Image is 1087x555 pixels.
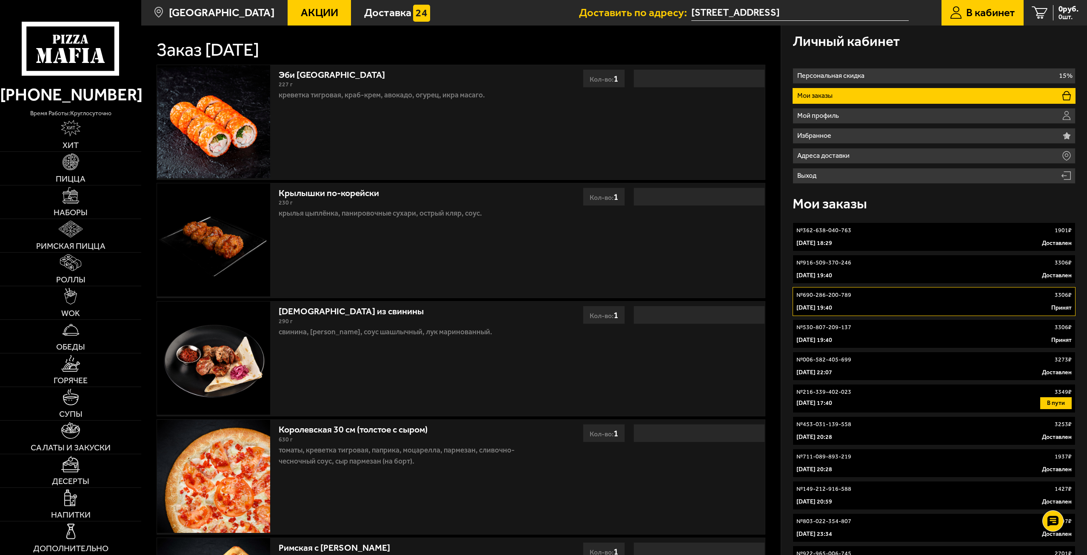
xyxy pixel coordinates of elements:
p: 3306 ₽ [1055,259,1072,267]
p: 3273 ₽ [1055,356,1072,364]
span: Хит [63,141,79,150]
p: № 216-339-402-023 [796,388,851,396]
a: [DEMOGRAPHIC_DATA] из свинины [279,302,435,316]
p: 3306 ₽ [1055,323,1072,332]
span: [GEOGRAPHIC_DATA] [169,7,274,18]
p: Доставлен [1042,271,1072,280]
p: [DATE] 20:59 [796,498,832,506]
p: [DATE] 20:28 [796,465,832,474]
p: [DATE] 19:40 [796,304,832,312]
p: Доставлен [1042,239,1072,248]
p: № 916-509-370-246 [796,259,851,267]
span: 1 [613,310,618,320]
div: Кол-во: [583,69,625,88]
p: [DATE] 18:29 [796,239,832,248]
span: 0 руб. [1058,5,1078,13]
span: 0 шт. [1058,14,1078,20]
a: №916-509-370-2463306₽[DATE] 19:40Доставлен [793,255,1076,284]
p: Принят [1051,336,1072,344]
a: №803-022-354-8072697₽[DATE] 23:34Доставлен [793,513,1076,542]
p: № 803-022-354-807 [796,517,851,526]
p: № 530-807-209-137 [796,323,851,332]
a: Королевская 30 см (толстое с сыром) [279,421,439,435]
p: Выход [797,172,819,179]
p: 3253 ₽ [1055,420,1072,429]
a: Эби [GEOGRAPHIC_DATA] [279,66,397,80]
span: Обеды [56,343,85,351]
span: Напитки [51,511,91,519]
p: [DATE] 17:40 [796,399,832,407]
span: 1 [613,191,618,202]
p: Принят [1051,304,1072,312]
a: Римская с [PERSON_NAME] [279,539,402,553]
p: [DATE] 23:34 [796,530,832,538]
span: Салаты и закуски [31,444,111,452]
div: Кол-во: [583,188,625,206]
span: Супы [59,410,83,418]
span: 227 г [279,81,293,88]
span: Роллы [56,276,86,284]
p: 1901 ₽ [1055,226,1072,235]
p: томаты, креветка тигровая, паприка, моцарелла, пармезан, сливочно-чесночный соус, сыр пармезан (н... [279,444,542,467]
span: В кабинет [966,7,1015,18]
a: №690-286-200-7893306₽[DATE] 19:40Принят [793,287,1076,316]
span: Пицца [56,175,86,183]
span: Наборы [54,208,88,217]
p: Мои заказы [797,92,836,99]
span: 230 г [279,199,293,206]
p: Доставлен [1042,498,1072,506]
span: WOK [61,309,80,318]
p: Доставлен [1042,530,1072,538]
span: Доставка [364,7,411,18]
p: № 149-212-916-588 [796,485,851,493]
a: Крылышки по-корейски [279,184,391,198]
p: № 006-582-405-699 [796,356,851,364]
p: Избранное [797,132,834,139]
img: 15daf4d41897b9f0e9f617042186c801.svg [413,5,430,22]
span: Горячее [54,376,88,385]
p: Доставлен [1042,465,1072,474]
p: Адреса доставки [797,152,853,159]
div: Кол-во: [583,306,625,324]
p: № 690-286-200-789 [796,291,851,299]
p: [DATE] 19:40 [796,271,832,280]
span: Дополнительно [33,544,108,553]
h3: Личный кабинет [793,34,900,48]
p: 1937 ₽ [1055,453,1072,461]
p: Доставлен [1042,368,1072,377]
span: Доставить по адресу: [579,7,691,18]
a: №711-089-893-2191937₽[DATE] 20:28Доставлен [793,449,1076,478]
p: [DATE] 22:07 [796,368,832,377]
div: Кол-во: [583,424,625,442]
p: № 362-638-040-763 [796,226,851,235]
span: Акции [301,7,338,18]
span: Римская пицца [36,242,106,250]
h1: Заказ [DATE] [157,41,259,59]
a: №006-582-405-6993273₽[DATE] 22:07Доставлен [793,352,1076,381]
input: Ваш адрес доставки [691,5,909,21]
span: 1 [613,73,618,84]
p: 15% [1059,72,1073,79]
p: креветка тигровая, краб-крем, авокадо, огурец, икра масаго. [279,89,542,101]
p: крылья цыплёнка, панировочные сухари, острый кляр, соус. [279,208,542,219]
p: Мой профиль [797,112,842,119]
p: свинина, [PERSON_NAME], соус шашлычный, лук маринованный. [279,326,542,338]
p: Персональная скидка [797,72,867,79]
button: В пути [1040,397,1072,409]
p: [DATE] 20:28 [796,433,832,441]
p: 3349 ₽ [1055,388,1072,396]
span: 290 г [279,318,293,325]
a: №530-807-209-1373306₽[DATE] 19:40Принят [793,319,1076,348]
span: 630 г [279,436,293,443]
p: Доставлен [1042,433,1072,441]
a: №216-339-402-0233349₽[DATE] 17:40В пути [793,384,1076,413]
span: Десерты [52,477,89,486]
p: № 453-031-139-558 [796,420,851,429]
p: 3306 ₽ [1055,291,1072,299]
p: [DATE] 19:40 [796,336,832,344]
h3: Мои заказы [793,196,867,211]
span: 1 [613,428,618,438]
a: №453-031-139-5583253₽[DATE] 20:28Доставлен [793,416,1076,445]
p: 1427 ₽ [1055,485,1072,493]
a: №362-638-040-7631901₽[DATE] 18:29Доставлен [793,222,1076,251]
